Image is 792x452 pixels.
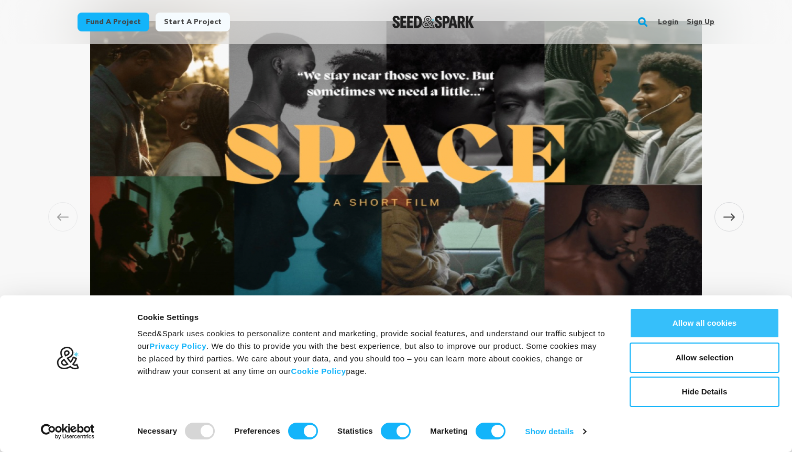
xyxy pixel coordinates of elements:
[90,17,702,388] a: SPACE Two strangers meet in a coffee shop, and we follow them through their life. Their flirting,...
[235,426,280,435] strong: Preferences
[137,327,606,378] div: Seed&Spark uses cookies to personalize content and marketing, provide social features, and unders...
[392,16,475,28] img: Seed&Spark Logo Dark Mode
[56,346,80,370] img: logo
[78,13,149,31] a: Fund a project
[525,424,586,439] a: Show details
[630,343,779,373] button: Allow selection
[90,21,702,304] img: SPACE
[337,426,373,435] strong: Statistics
[149,341,206,350] a: Privacy Policy
[22,424,114,439] a: Usercentrics Cookiebot - opens in a new window
[137,311,606,324] div: Cookie Settings
[630,308,779,338] button: Allow all cookies
[658,14,678,30] a: Login
[687,14,714,30] a: Sign up
[291,367,346,376] a: Cookie Policy
[630,377,779,407] button: Hide Details
[156,13,230,31] a: Start a project
[137,426,177,435] strong: Necessary
[430,426,468,435] strong: Marketing
[392,16,475,28] a: Seed&Spark Homepage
